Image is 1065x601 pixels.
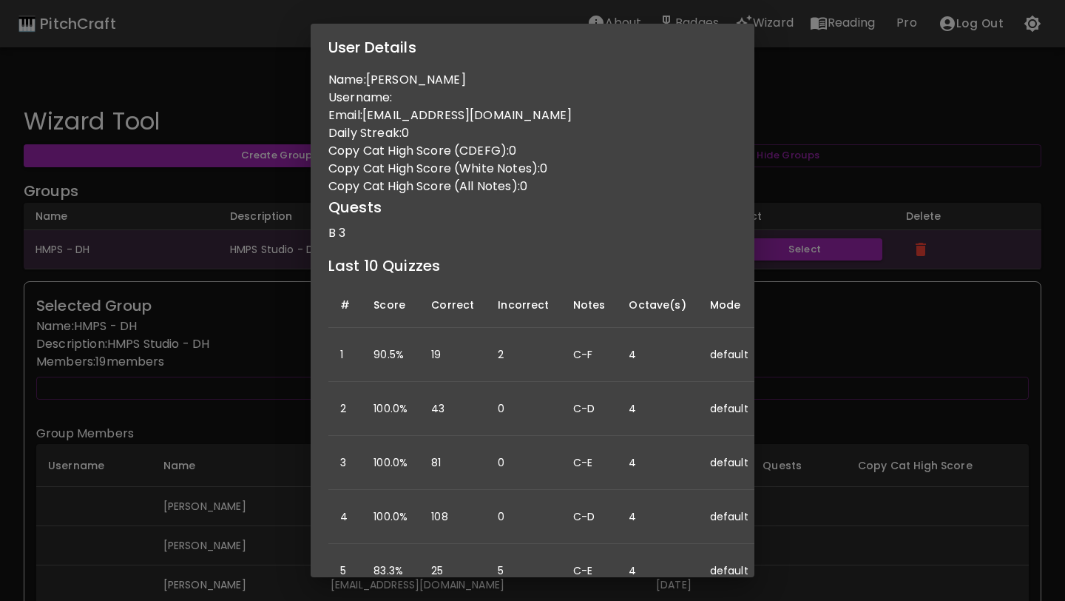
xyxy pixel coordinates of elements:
[698,328,760,382] td: default
[328,490,362,544] td: 4
[419,328,486,382] td: 19
[698,490,760,544] td: default
[561,544,618,598] td: C-E
[328,107,737,124] p: Email: [EMAIL_ADDRESS][DOMAIN_NAME]
[617,544,697,598] td: 4
[328,178,737,195] p: Copy Cat High Score (All Notes): 0
[698,436,760,490] td: default
[698,283,760,328] th: Mode
[419,283,486,328] th: Correct
[561,328,618,382] td: C-F
[328,195,737,219] h6: Quests
[617,436,697,490] td: 4
[328,224,737,242] p: B 3
[311,24,754,71] h2: User Details
[617,382,697,436] td: 4
[328,71,737,89] p: Name: [PERSON_NAME]
[486,544,561,598] td: 5
[486,382,561,436] td: 0
[328,436,362,490] td: 3
[362,544,419,598] td: 83.3%
[362,328,419,382] td: 90.5%
[362,490,419,544] td: 100.0%
[362,382,419,436] td: 100.0%
[419,382,486,436] td: 43
[328,160,737,178] p: Copy Cat High Score (White Notes): 0
[698,382,760,436] td: default
[617,328,697,382] td: 4
[419,490,486,544] td: 108
[561,436,618,490] td: C-E
[419,436,486,490] td: 81
[328,124,737,142] p: Daily Streak: 0
[328,382,362,436] td: 2
[617,283,697,328] th: Octave(s)
[561,283,618,328] th: Notes
[362,436,419,490] td: 100.0%
[561,490,618,544] td: C-D
[698,544,760,598] td: default
[419,544,486,598] td: 25
[561,382,618,436] td: C-D
[328,89,737,107] p: Username:
[486,283,561,328] th: Incorrect
[486,328,561,382] td: 2
[328,254,737,278] h6: Last 10 Quizzes
[328,328,362,382] td: 1
[486,436,561,490] td: 0
[328,142,737,160] p: Copy Cat High Score (CDEFG): 0
[328,283,362,328] th: #
[617,490,697,544] td: 4
[362,283,419,328] th: Score
[486,490,561,544] td: 0
[328,544,362,598] td: 5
